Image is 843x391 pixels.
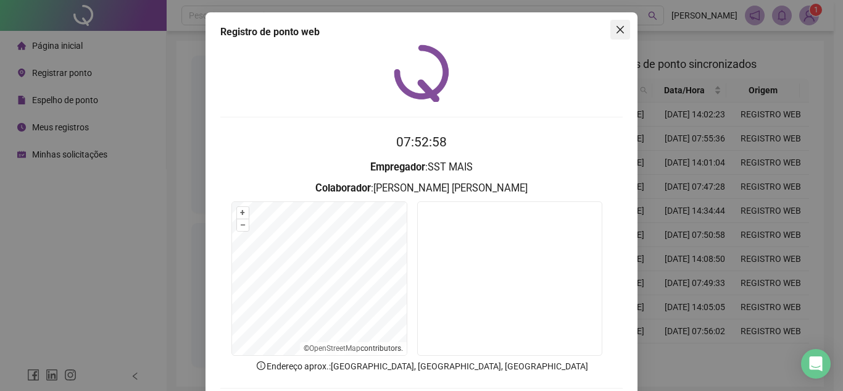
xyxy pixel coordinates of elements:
[220,159,623,175] h3: : SST MAIS
[309,344,360,353] a: OpenStreetMap
[610,20,630,40] button: Close
[220,180,623,196] h3: : [PERSON_NAME] [PERSON_NAME]
[237,207,249,219] button: +
[255,360,267,371] span: info-circle
[394,44,449,102] img: QRPoint
[801,349,831,379] div: Open Intercom Messenger
[220,359,623,373] p: Endereço aprox. : [GEOGRAPHIC_DATA], [GEOGRAPHIC_DATA], [GEOGRAPHIC_DATA]
[315,182,371,194] strong: Colaborador
[304,344,403,353] li: © contributors.
[396,135,447,149] time: 07:52:58
[370,161,425,173] strong: Empregador
[615,25,625,35] span: close
[220,25,623,40] div: Registro de ponto web
[237,219,249,231] button: –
